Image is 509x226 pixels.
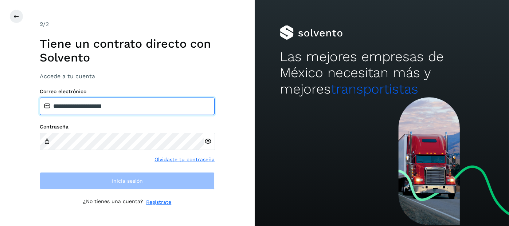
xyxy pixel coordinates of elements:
p: ¿No tienes una cuenta? [83,198,143,206]
a: Regístrate [146,198,171,206]
div: /2 [40,20,215,29]
label: Correo electrónico [40,88,215,95]
h2: Las mejores empresas de México necesitan más y mejores [280,49,483,97]
a: Olvidaste tu contraseña [154,156,215,163]
label: Contraseña [40,124,215,130]
h3: Accede a tu cuenta [40,73,215,80]
button: Inicia sesión [40,172,215,190]
span: transportistas [331,81,418,97]
span: 2 [40,21,43,28]
span: Inicia sesión [112,178,143,183]
h1: Tiene un contrato directo con Solvento [40,37,215,65]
